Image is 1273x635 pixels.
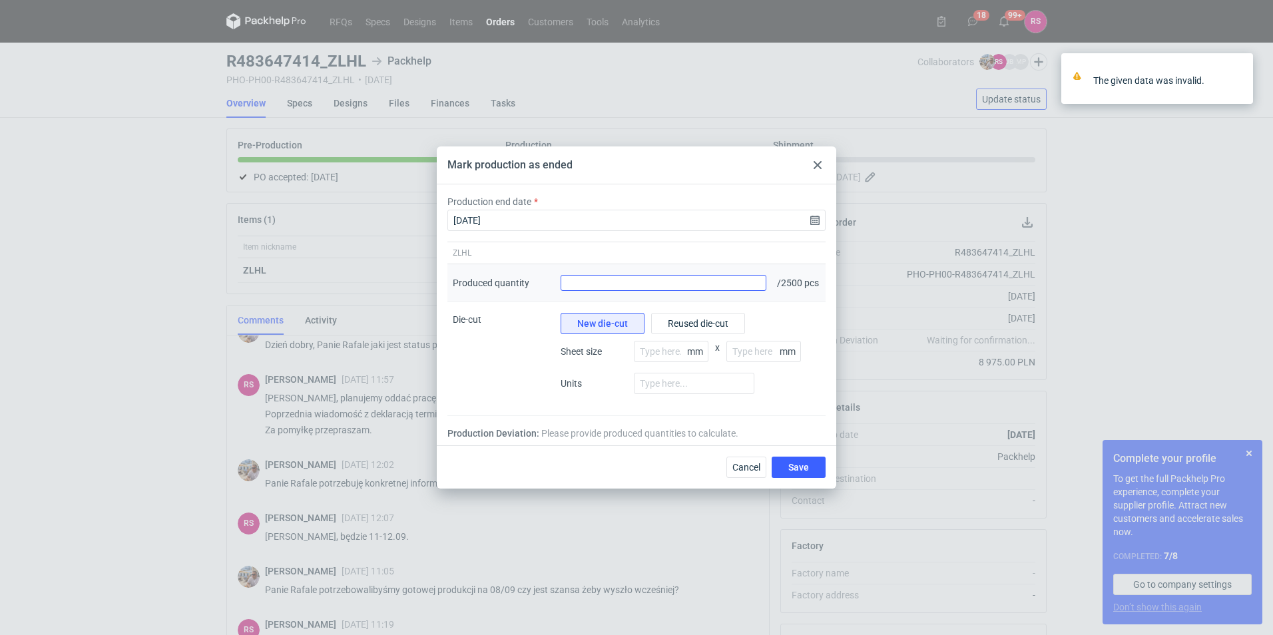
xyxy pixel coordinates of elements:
input: Type here... [634,341,708,362]
span: Cancel [732,463,760,472]
span: Units [561,377,627,390]
div: Mark production as ended [447,158,573,172]
label: Production end date [447,195,531,208]
button: New die-cut [561,313,644,334]
button: Save [772,457,826,478]
div: The given data was invalid. [1093,74,1233,87]
input: Type here... [726,341,801,362]
span: New die-cut [577,319,628,328]
span: Please provide produced quantities to calculate. [541,427,738,440]
span: Sheet size [561,345,627,358]
div: Die-cut [447,302,555,416]
input: Type here... [634,373,754,394]
span: Reused die-cut [668,319,728,328]
p: mm [780,346,801,357]
span: Save [788,463,809,472]
div: Production Deviation: [447,427,826,440]
button: Reused die-cut [651,313,745,334]
span: ZLHL [453,248,471,258]
p: mm [687,346,708,357]
div: / 2500 pcs [772,264,826,302]
div: Produced quantity [453,276,529,290]
button: close [1233,73,1242,87]
span: x [715,341,720,373]
button: Cancel [726,457,766,478]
